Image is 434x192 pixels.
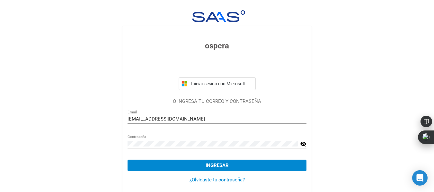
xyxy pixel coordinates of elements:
span: Ingresar [206,163,229,168]
mat-icon: visibility_off [300,140,306,148]
button: Ingresar [128,160,306,171]
a: ¿Olvidaste tu contraseña? [190,177,245,183]
div: Open Intercom Messenger [412,170,428,186]
button: Iniciar sesión con Microsoft [179,77,256,90]
h3: ospcra [128,40,306,52]
span: Iniciar sesión con Microsoft [190,81,253,86]
p: O INGRESÁ TU CORREO Y CONTRASEÑA [128,98,306,105]
iframe: Botón de Acceder con Google [175,59,259,73]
